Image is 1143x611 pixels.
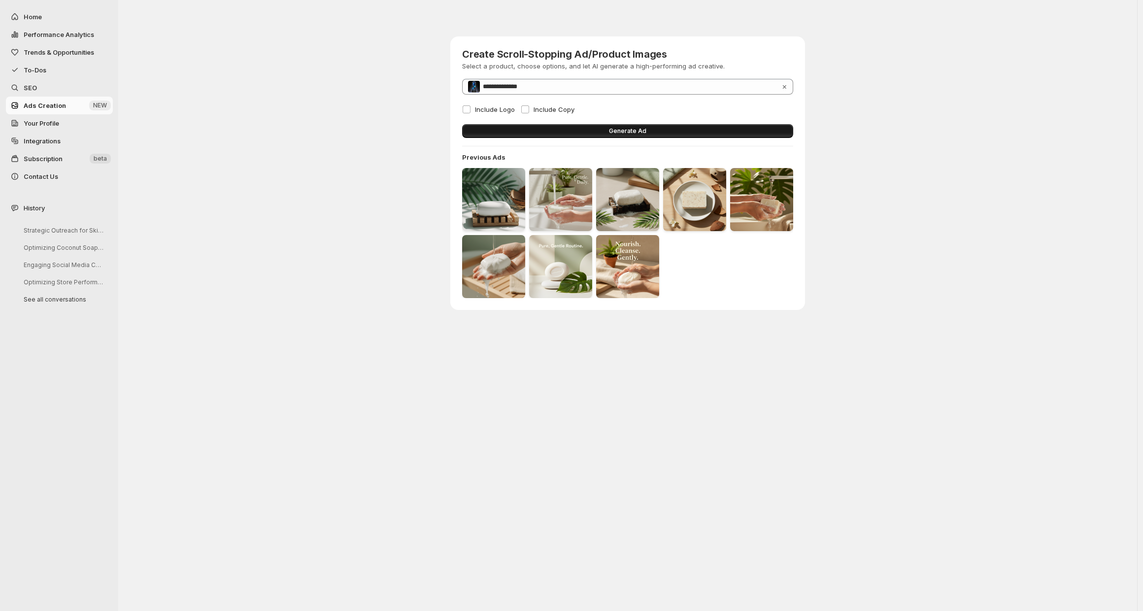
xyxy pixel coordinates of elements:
[6,97,113,114] button: Ads Creation
[596,168,659,231] img: previous ad
[462,235,525,298] img: previous ad
[24,155,63,163] span: Subscription
[24,119,59,127] span: Your Profile
[6,8,113,26] button: Home
[24,137,61,145] span: Integrations
[24,102,66,109] span: Ads Creation
[529,168,592,231] img: previous ad
[6,26,113,43] button: Performance Analytics
[730,168,793,231] img: previous ad
[462,152,793,162] h4: Previous Ads
[462,48,725,60] h3: Create Scroll-Stopping Ad/Product Images
[16,240,109,255] button: Optimizing Coconut Soap Product Pages for SEO
[596,235,659,298] img: previous ad
[782,82,787,90] button: Clear selection
[6,114,113,132] a: Your Profile
[6,43,113,61] button: Trends & Opportunities
[24,203,45,213] span: History
[6,150,113,168] button: Subscription
[93,102,107,109] span: NEW
[16,292,109,307] button: See all conversations
[6,61,113,79] button: To-Dos
[24,13,42,21] span: Home
[24,172,58,180] span: Contact Us
[24,31,94,38] span: Performance Analytics
[24,48,94,56] span: Trends & Opportunities
[94,155,107,163] span: beta
[534,105,574,113] span: Include Copy
[6,168,113,185] button: Contact Us
[462,168,525,231] img: previous ad
[609,127,646,135] span: Generate Ad
[6,79,113,97] a: SEO
[6,132,113,150] a: Integrations
[529,235,592,298] img: previous ad
[462,61,725,71] p: Select a product, choose options, and let AI generate a high-performing ad creative.
[462,124,793,138] button: Generate Ad
[24,84,37,92] span: SEO
[663,168,726,231] img: previous ad
[24,66,46,74] span: To-Dos
[468,81,480,93] img: Jellyfish lamp
[16,274,109,290] button: Optimizing Store Performance Analysis Steps
[16,257,109,272] button: Engaging Social Media Content Ideas
[475,105,515,113] span: Include Logo
[16,223,109,238] button: Strategic Outreach for Skincare Launch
